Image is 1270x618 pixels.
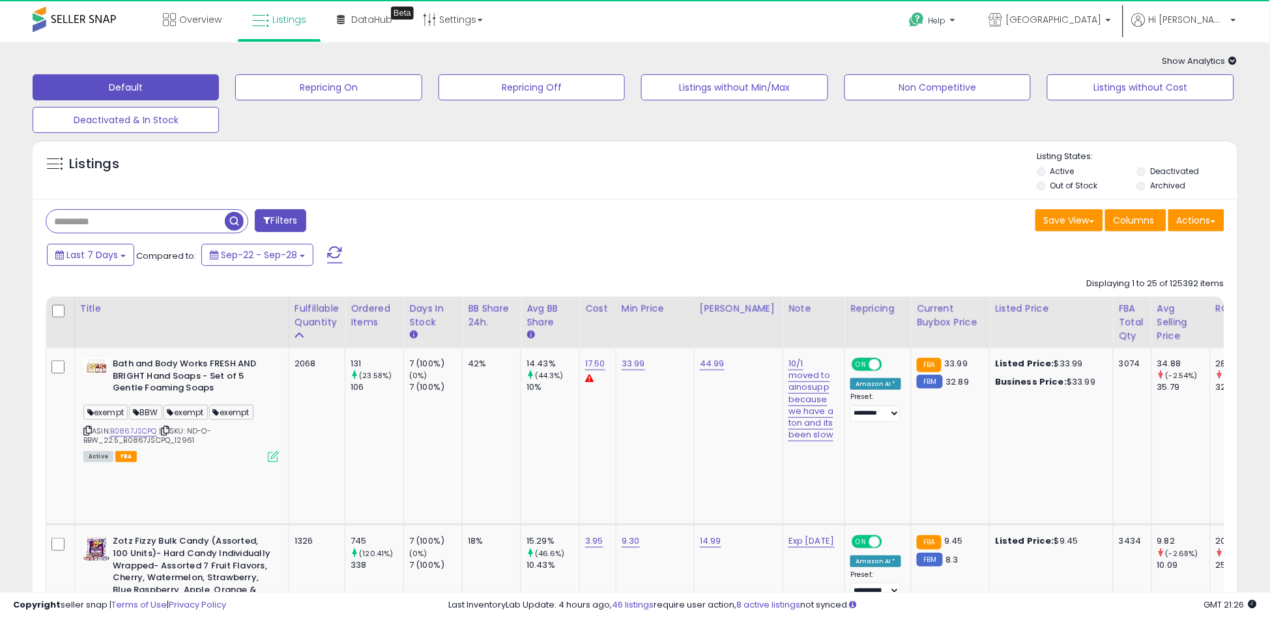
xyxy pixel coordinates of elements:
[995,535,1103,547] div: $9.45
[995,375,1067,388] b: Business Price:
[448,599,1257,611] div: Last InventoryLab Update: 4 hours ago, require user action, not synced.
[295,358,335,370] div: 2068
[409,559,462,571] div: 7 (100%)
[535,548,564,559] small: (46.6%)
[1037,151,1237,163] p: Listing States:
[527,535,579,547] div: 15.29%
[945,357,968,370] span: 33.99
[391,7,414,20] div: Tooltip anchor
[909,12,925,28] i: Get Help
[527,559,579,571] div: 10.43%
[80,302,283,316] div: Title
[83,358,279,461] div: ASIN:
[899,2,968,42] a: Help
[622,302,689,316] div: Min Price
[1224,548,1260,559] small: (-21.02%)
[1119,358,1142,370] div: 3074
[209,405,253,420] span: exempt
[844,74,1031,100] button: Non Competitive
[995,302,1108,316] div: Listed Price
[1087,278,1224,290] div: Displaying 1 to 25 of 125392 items
[788,535,835,548] a: Exp [DATE]
[585,302,611,316] div: Cost
[351,358,403,370] div: 131
[179,13,222,26] span: Overview
[136,250,196,262] span: Compared to:
[850,302,906,316] div: Repricing
[880,537,901,548] span: OFF
[788,302,839,316] div: Note
[1157,302,1205,343] div: Avg Selling Price
[409,329,417,341] small: Days In Stock.
[850,555,901,567] div: Amazon AI *
[439,74,625,100] button: Repricing Off
[409,381,462,393] div: 7 (100%)
[535,370,563,381] small: (44.3%)
[1151,180,1186,191] label: Archived
[409,535,462,547] div: 7 (100%)
[1050,180,1098,191] label: Out of Stock
[33,74,219,100] button: Default
[13,599,226,611] div: seller snap | |
[700,357,725,370] a: 44.99
[110,426,157,437] a: B0867JSCPQ
[850,570,901,599] div: Preset:
[1204,598,1257,611] span: 2025-10-6 21:26 GMT
[585,535,603,548] a: 3.95
[917,358,941,372] small: FBA
[1006,13,1102,26] span: [GEOGRAPHIC_DATA]
[359,370,392,381] small: (23.58%)
[850,392,901,421] div: Preset:
[83,535,109,561] img: 51XbsmbhiVL._SL40_.jpg
[917,375,942,389] small: FBM
[527,381,579,393] div: 10%
[13,598,61,611] strong: Copyright
[1224,370,1254,381] small: (-13.3%)
[527,358,579,370] div: 14.43%
[788,357,833,441] a: 10/1 moved to ainosupp because we have a ton and its been slow
[929,15,946,26] span: Help
[83,358,109,374] img: 41c2tn-UQJL._SL40_.jpg
[880,359,901,370] span: OFF
[917,535,941,550] small: FBA
[1168,209,1224,231] button: Actions
[33,107,219,133] button: Deactivated & In Stock
[995,535,1054,547] b: Listed Price:
[169,598,226,611] a: Privacy Policy
[83,405,128,420] span: exempt
[1035,209,1103,231] button: Save View
[409,358,462,370] div: 7 (100%)
[1047,74,1234,100] button: Listings without Cost
[1216,381,1269,393] div: 32.92%
[995,376,1103,388] div: $33.99
[736,598,800,611] a: 8 active listings
[83,451,113,462] span: All listings currently available for purchase on Amazon
[1216,535,1269,547] div: 20.48%
[1216,302,1263,316] div: ROI
[946,553,959,566] span: 8.3
[1105,209,1166,231] button: Columns
[1119,302,1146,343] div: FBA Total Qty
[1149,13,1227,26] span: Hi [PERSON_NAME]
[272,13,306,26] span: Listings
[1216,358,1269,370] div: 28.54%
[113,358,271,398] b: Bath and Body Works FRESH AND BRIGHT Hand Soaps - Set of 5 Gentle Foaming Soaps
[945,535,964,547] span: 9.45
[527,329,534,341] small: Avg BB Share.
[995,357,1054,370] b: Listed Price:
[221,248,297,261] span: Sep-22 - Sep-28
[1151,166,1200,177] label: Deactivated
[83,426,211,445] span: | SKU: ND-O-BBW_22.5_B0867JSCPQ_12961
[1132,13,1236,42] a: Hi [PERSON_NAME]
[612,598,654,611] a: 46 listings
[201,244,313,266] button: Sep-22 - Sep-28
[946,375,970,388] span: 32.89
[351,559,403,571] div: 338
[468,358,511,370] div: 42%
[1157,358,1210,370] div: 34.88
[854,537,870,548] span: ON
[409,548,427,559] small: (0%)
[1157,535,1210,547] div: 9.82
[295,535,335,547] div: 1326
[1050,166,1075,177] label: Active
